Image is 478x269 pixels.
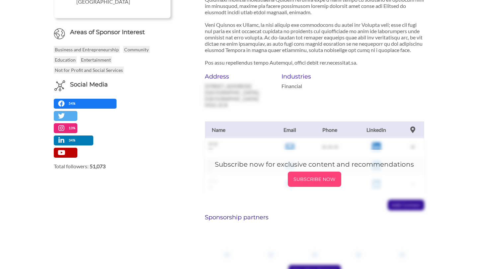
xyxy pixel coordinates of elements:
th: Email [272,121,308,138]
label: Total followers: [54,163,171,169]
h6: Social Media [70,81,108,89]
h6: Areas of Sponsor Interest [49,28,176,36]
img: Social Media Icon [54,81,65,91]
p: 34% [69,137,77,143]
p: Entertainment [80,56,112,63]
p: 13% [69,125,77,131]
p: Community [123,46,150,53]
p: 54% [69,100,77,107]
p: SUBSCRIBE NOW [290,174,339,184]
th: Name [205,121,272,138]
p: Not for Profit and Social Services [54,67,124,74]
img: Globe Icon [54,28,65,39]
h5: Subscribe now for exclusive content and recommendations [215,160,414,169]
th: Linkedin [352,121,402,138]
th: Phone [308,121,352,138]
h6: Industries [281,73,348,80]
p: Business and Entrepreneurship [54,46,120,53]
strong: 51,073 [90,163,106,169]
h6: Address [205,73,271,80]
h6: Sponsorship partners [205,214,424,221]
p: Financial [281,83,348,89]
a: SUBSCRIBE NOW [215,172,414,187]
p: Education [54,56,77,63]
